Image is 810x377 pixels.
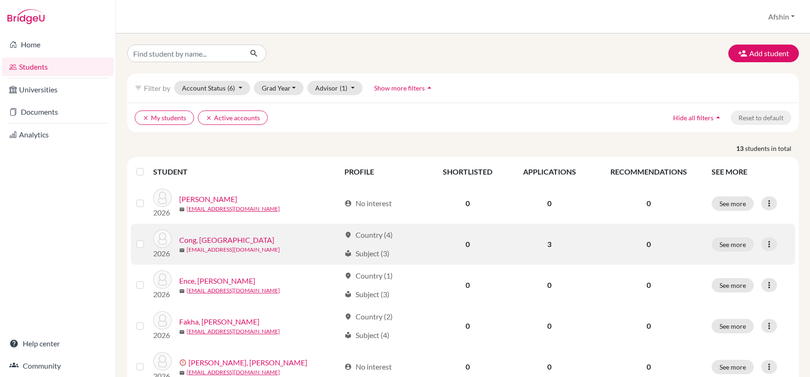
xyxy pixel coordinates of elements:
[428,305,507,346] td: 0
[2,103,114,121] a: Documents
[135,84,142,91] i: filter_list
[764,8,799,26] button: Afshin
[344,291,352,298] span: local_library
[153,207,172,218] p: 2026
[425,83,434,92] i: arrow_drop_up
[344,248,389,259] div: Subject (3)
[144,84,170,92] span: Filter by
[673,114,713,122] span: Hide all filters
[344,330,389,341] div: Subject (4)
[187,246,280,254] a: [EMAIL_ADDRESS][DOMAIN_NAME]
[712,196,754,211] button: See more
[428,183,507,224] td: 0
[2,80,114,99] a: Universities
[206,115,212,121] i: clear
[597,198,700,209] p: 0
[153,311,172,330] img: Fakha, Malek
[428,224,507,265] td: 0
[507,224,591,265] td: 3
[597,279,700,291] p: 0
[179,316,259,327] a: Fakha, [PERSON_NAME]
[731,110,791,125] button: Reset to default
[713,113,723,122] i: arrow_drop_up
[344,361,392,372] div: No interest
[665,110,731,125] button: Hide all filtersarrow_drop_up
[507,305,591,346] td: 0
[187,286,280,295] a: [EMAIL_ADDRESS][DOMAIN_NAME]
[344,250,352,257] span: local_library
[187,368,280,377] a: [EMAIL_ADDRESS][DOMAIN_NAME]
[374,84,425,92] span: Show more filters
[179,194,237,205] a: [PERSON_NAME]
[340,84,347,92] span: (1)
[2,58,114,76] a: Students
[344,331,352,339] span: local_library
[507,183,591,224] td: 0
[7,9,45,24] img: Bridge-U
[179,288,185,294] span: mail
[344,363,352,370] span: account_circle
[591,161,706,183] th: RECOMMENDATIONS
[179,275,255,286] a: Ence, [PERSON_NAME]
[366,81,442,95] button: Show more filtersarrow_drop_up
[344,270,393,281] div: Country (1)
[2,125,114,144] a: Analytics
[174,81,250,95] button: Account Status(6)
[344,229,393,240] div: Country (4)
[597,361,700,372] p: 0
[254,81,304,95] button: Grad Year
[153,330,172,341] p: 2026
[153,229,172,248] img: Cong, Yuanzhou
[428,161,507,183] th: SHORTLISTED
[706,161,795,183] th: SEE MORE
[179,329,185,335] span: mail
[344,200,352,207] span: account_circle
[344,272,352,279] span: location_on
[153,352,172,370] img: Francom, McKay
[728,45,799,62] button: Add student
[153,289,172,300] p: 2026
[153,248,172,259] p: 2026
[507,161,591,183] th: APPLICATIONS
[344,289,389,300] div: Subject (3)
[188,357,307,368] a: [PERSON_NAME], [PERSON_NAME]
[712,237,754,252] button: See more
[344,231,352,239] span: location_on
[179,207,185,212] span: mail
[597,320,700,331] p: 0
[179,247,185,253] span: mail
[135,110,194,125] button: clearMy students
[227,84,235,92] span: (6)
[2,35,114,54] a: Home
[307,81,363,95] button: Advisor(1)
[179,359,188,366] span: error_outline
[597,239,700,250] p: 0
[127,45,242,62] input: Find student by name...
[712,319,754,333] button: See more
[153,270,172,289] img: Ence, Mason
[507,265,591,305] td: 0
[736,143,745,153] strong: 13
[2,334,114,353] a: Help center
[2,357,114,375] a: Community
[198,110,268,125] button: clearActive accounts
[339,161,428,183] th: PROFILE
[712,360,754,374] button: See more
[153,188,172,207] img: Bors, Piotr
[187,327,280,336] a: [EMAIL_ADDRESS][DOMAIN_NAME]
[344,313,352,320] span: location_on
[179,370,185,376] span: mail
[344,198,392,209] div: No interest
[153,161,339,183] th: STUDENT
[143,115,149,121] i: clear
[712,278,754,292] button: See more
[428,265,507,305] td: 0
[187,205,280,213] a: [EMAIL_ADDRESS][DOMAIN_NAME]
[179,234,274,246] a: Cong, [GEOGRAPHIC_DATA]
[745,143,799,153] span: students in total
[344,311,393,322] div: Country (2)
